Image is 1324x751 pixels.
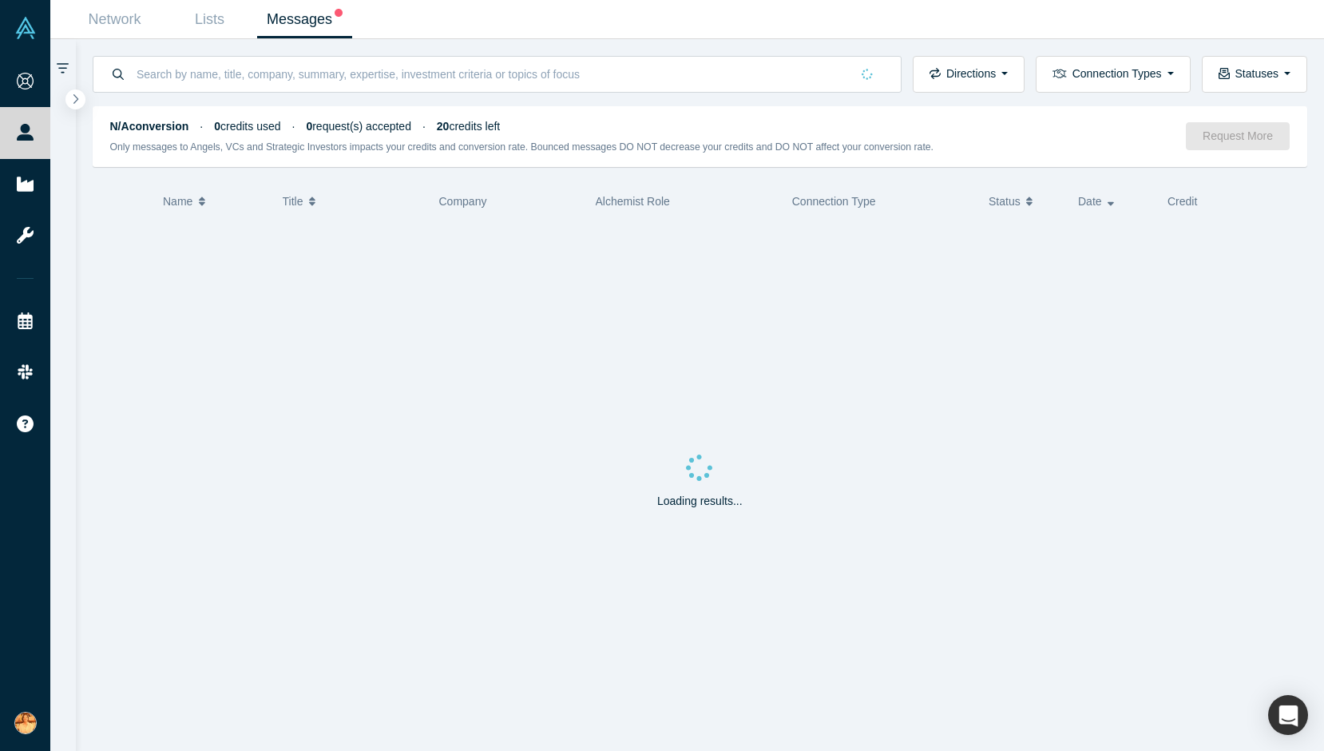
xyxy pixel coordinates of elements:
a: Lists [162,1,257,38]
button: Directions [913,56,1025,93]
p: Loading results... [657,493,743,510]
span: Name [163,185,192,218]
span: request(s) accepted [306,120,411,133]
a: Messages [257,1,352,38]
strong: 0 [306,120,312,133]
span: Alchemist Role [596,195,670,208]
span: credits left [437,120,500,133]
span: Credit [1167,195,1197,208]
input: Search by name, title, company, summary, expertise, investment criteria or topics of focus [135,55,850,93]
button: Status [989,185,1061,218]
button: Connection Types [1036,56,1190,93]
span: Date [1078,185,1102,218]
button: Date [1078,185,1151,218]
a: Network [67,1,162,38]
strong: 0 [214,120,220,133]
span: Status [989,185,1021,218]
span: · [422,120,426,133]
img: Sumina Koiso's Account [14,712,37,734]
span: Title [283,185,303,218]
strong: 20 [437,120,450,133]
strong: N/A conversion [110,120,189,133]
span: Company [439,195,487,208]
button: Name [163,185,266,218]
button: Title [283,185,422,218]
small: Only messages to Angels, VCs and Strategic Investors impacts your credits and conversion rate. Bo... [110,141,934,153]
img: Alchemist Vault Logo [14,17,37,39]
span: credits used [214,120,280,133]
span: Connection Type [792,195,876,208]
span: · [292,120,295,133]
span: · [200,120,203,133]
button: Statuses [1202,56,1307,93]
